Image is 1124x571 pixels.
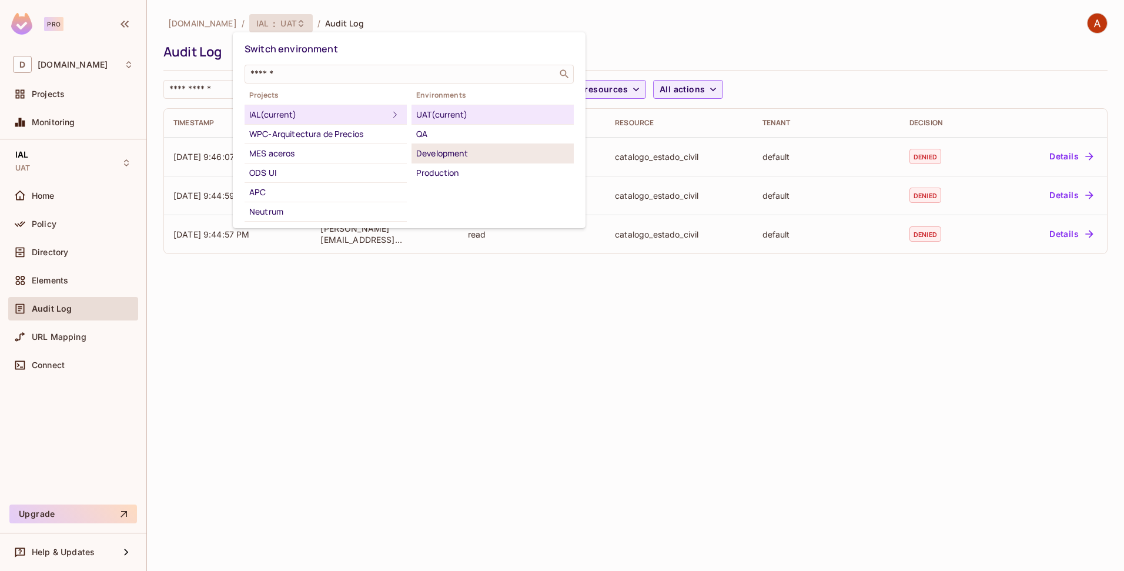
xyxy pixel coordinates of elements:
div: Neutrum [249,205,402,219]
div: WPC-Arquitectura de Precios [249,127,402,141]
span: Projects [245,91,407,100]
div: ODS UI [249,166,402,180]
div: APC [249,185,402,199]
div: QA [416,127,569,141]
span: Switch environment [245,42,338,55]
div: Production [416,166,569,180]
div: UAT (current) [416,108,569,122]
span: Environments [412,91,574,100]
div: MES aceros [249,146,402,161]
div: IAL (current) [249,108,388,122]
div: Development [416,146,569,161]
